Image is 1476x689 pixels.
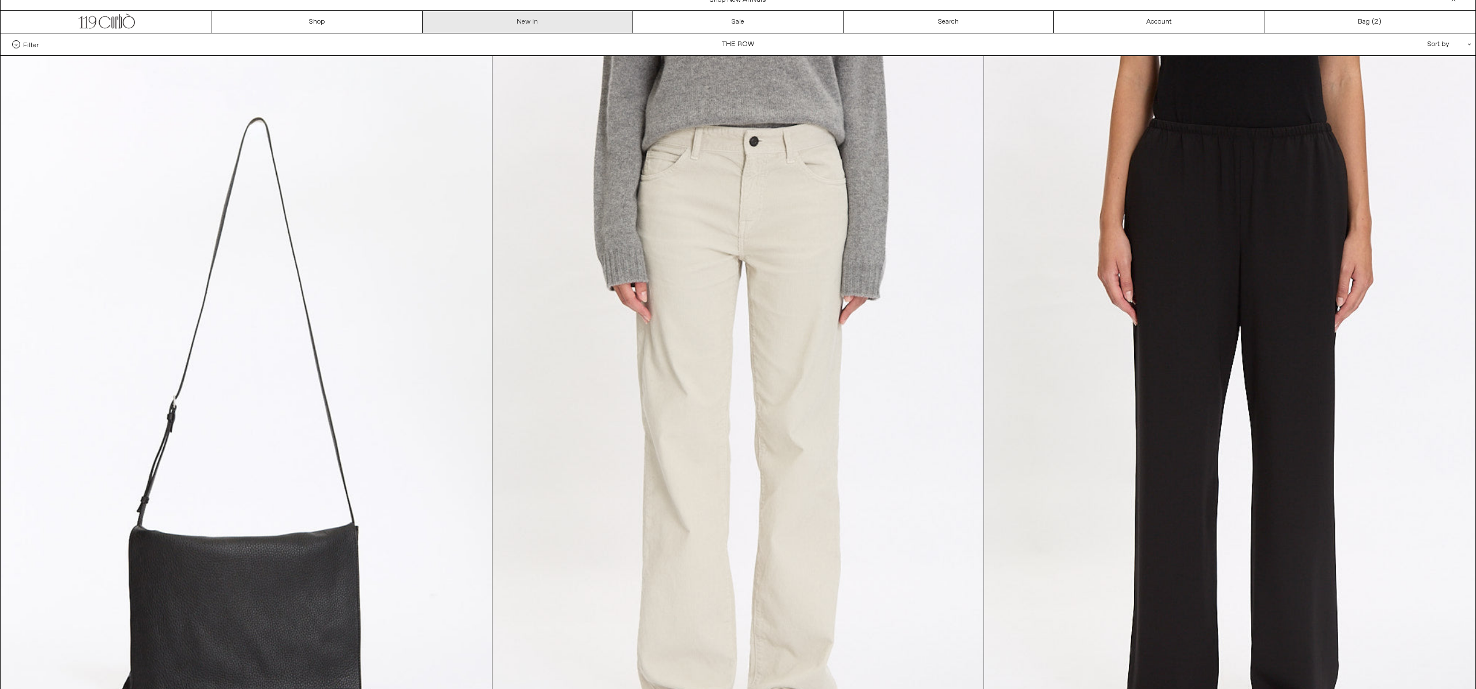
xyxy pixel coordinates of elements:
a: Shop [212,11,423,33]
span: 2 [1375,17,1379,26]
a: Search [844,11,1054,33]
a: New In [423,11,633,33]
a: Account [1054,11,1264,33]
a: Sale [633,11,844,33]
div: Sort by [1360,33,1464,55]
span: Filter [23,40,39,48]
a: Bag () [1264,11,1475,33]
span: ) [1375,17,1381,27]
